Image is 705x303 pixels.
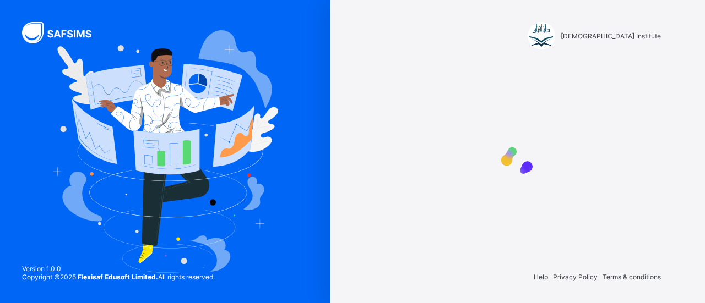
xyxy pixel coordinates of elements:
img: SAFSIMS Logo [22,22,105,43]
span: Version 1.0.0 [22,265,215,273]
span: Terms & conditions [603,273,661,281]
strong: Flexisaf Edusoft Limited. [78,273,158,281]
img: Darul Quran Institute [528,22,555,49]
img: Hero Image [52,30,278,273]
span: Privacy Policy [553,273,598,281]
span: [DEMOGRAPHIC_DATA] Institute [561,32,661,40]
span: Copyright © 2025 All rights reserved. [22,273,215,281]
span: Help [534,273,548,281]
